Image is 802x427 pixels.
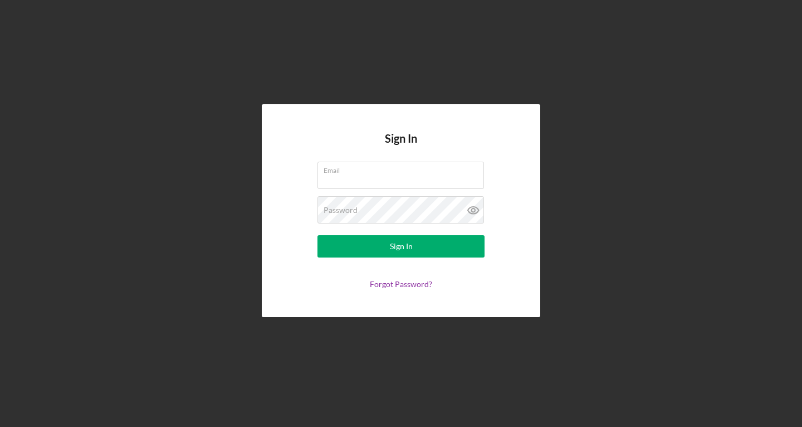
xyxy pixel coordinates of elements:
[324,162,484,174] label: Email
[385,132,417,162] h4: Sign In
[324,206,358,215] label: Password
[317,235,485,258] button: Sign In
[390,235,413,258] div: Sign In
[370,279,432,289] a: Forgot Password?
